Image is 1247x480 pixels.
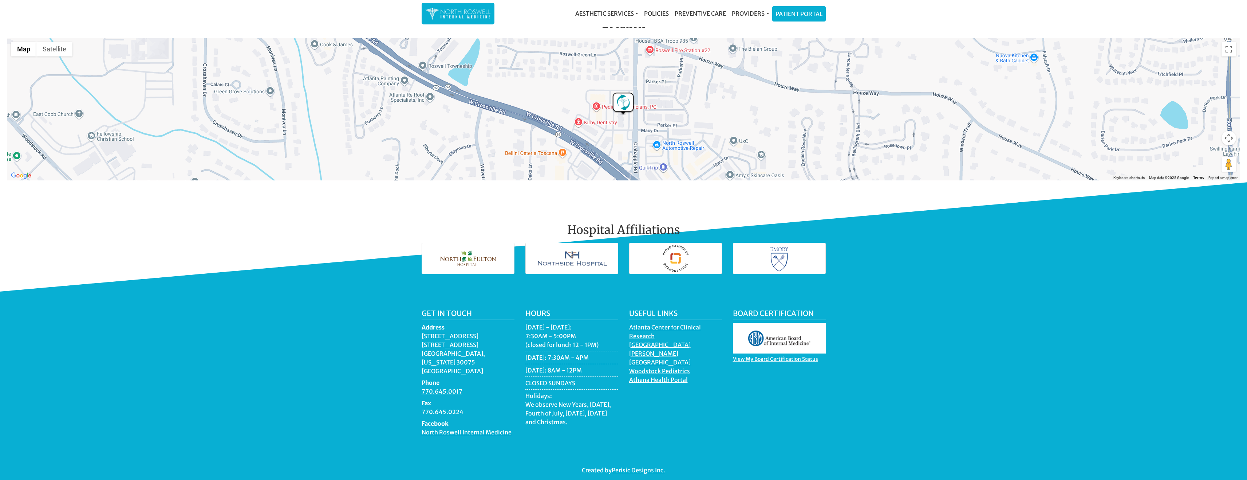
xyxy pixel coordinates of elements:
a: Report a map error [1208,176,1238,180]
dd: [STREET_ADDRESS] [STREET_ADDRESS] [GEOGRAPHIC_DATA], [US_STATE] 30075 [GEOGRAPHIC_DATA] [422,332,514,375]
li: [DATE]: 8AM - 12PM [525,366,618,377]
button: Show street map [11,42,36,56]
a: Aesthetic Services [572,6,641,21]
li: Holidays: We observe New Years, [DATE], Fourth of July, [DATE], [DATE] and Christmas. [525,391,618,428]
dt: Address [422,323,514,332]
h5: Useful Links [629,309,722,320]
button: Show satellite imagery [36,42,72,56]
h5: Hours [525,309,618,320]
a: Preventive Care [672,6,729,21]
li: CLOSED SUNDAYS [525,379,618,390]
a: 770.645.0017 [422,388,462,397]
img: North Fulton Hospital [422,243,514,274]
a: [GEOGRAPHIC_DATA] [629,359,691,368]
a: Terms [1193,175,1204,180]
dt: Facebook [422,419,514,428]
button: Toggle fullscreen view [1222,42,1236,56]
div: North Roswell Internal Medicine [611,92,635,116]
button: Map camera controls [1222,131,1236,145]
a: North Roswell Internal Medicine [422,429,512,438]
dd: 770.645.0224 [422,407,514,416]
a: Providers [729,6,772,21]
h2: Hospital Affiliations [422,206,826,240]
img: aboim_logo.gif [733,323,826,354]
li: [DATE]: 7:30AM - 4PM [525,353,618,364]
h5: Board Certification [733,309,826,320]
dt: Phone [422,378,514,387]
a: [GEOGRAPHIC_DATA][PERSON_NAME] [629,341,691,359]
a: Woodstock Pediatrics [629,367,690,376]
span: Map data ©2025 Google [1149,176,1189,180]
a: Atlanta Center for Clinical Research [629,324,701,342]
li: [DATE] - [DATE]: 7:30AM - 5:00PM (closed for lunch 12 - 1PM) [525,323,618,351]
dt: Fax [422,399,514,407]
button: Keyboard shortcuts [1113,175,1145,180]
img: North Roswell Internal Medicine [425,7,491,21]
a: Policies [641,6,672,21]
img: Google [9,171,33,180]
a: Patient Portal [773,7,825,21]
img: Emory Hospital [733,243,825,274]
img: Northside Hospital [526,243,618,274]
a: Athena Health Portal [629,376,688,385]
h5: Get in touch [422,309,514,320]
a: Perisic Designs Inc. [612,467,665,476]
button: Drag Pegman onto the map to open Street View [1222,157,1236,172]
img: Piedmont Hospital [630,243,722,274]
a: Open this area in Google Maps (opens a new window) [9,171,33,180]
a: View My Board Certification Status [733,356,818,364]
p: Created by [422,466,826,475]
